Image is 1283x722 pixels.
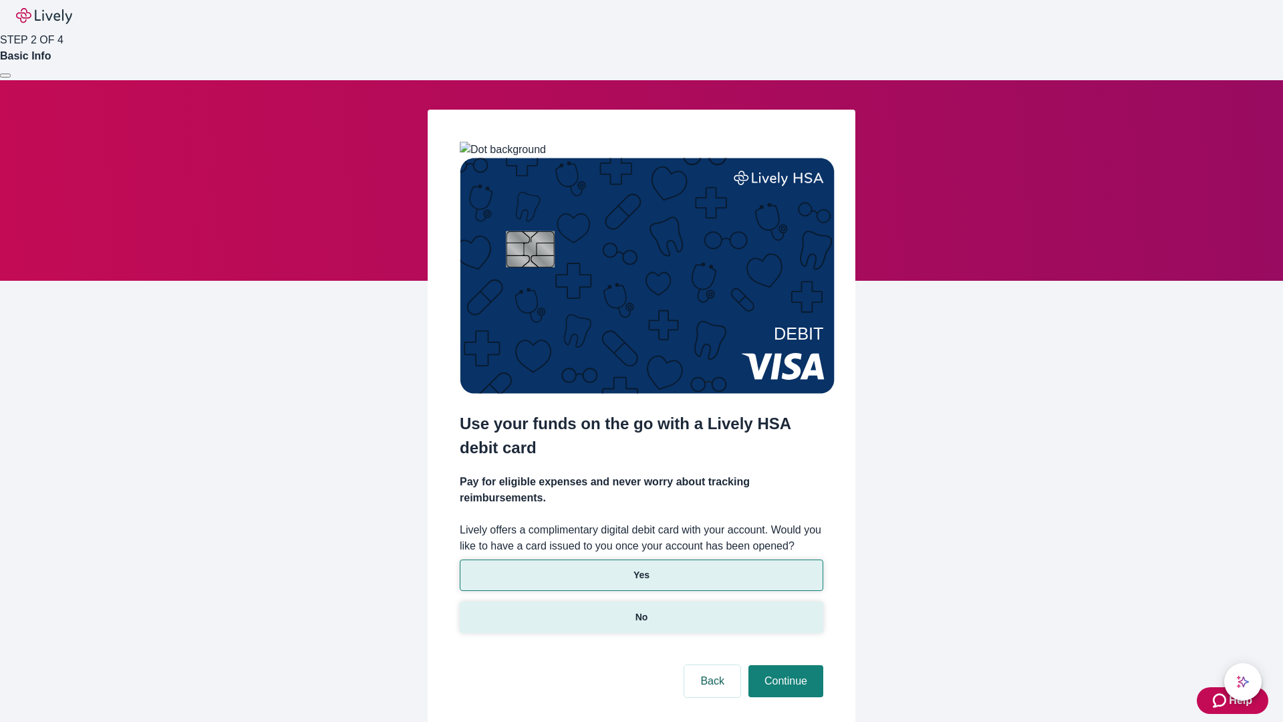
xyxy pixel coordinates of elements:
[460,474,823,506] h4: Pay for eligible expenses and never worry about tracking reimbursements.
[460,158,835,394] img: Debit card
[1224,663,1262,701] button: chat
[1213,693,1229,709] svg: Zendesk support icon
[460,602,823,633] button: No
[1236,675,1250,689] svg: Lively AI Assistant
[460,560,823,591] button: Yes
[460,522,823,554] label: Lively offers a complimentary digital debit card with your account. Would you like to have a card...
[635,610,648,624] p: No
[16,8,72,24] img: Lively
[1197,687,1268,714] button: Zendesk support iconHelp
[748,665,823,697] button: Continue
[1229,693,1252,709] span: Help
[684,665,740,697] button: Back
[460,142,546,158] img: Dot background
[460,412,823,460] h2: Use your funds on the go with a Lively HSA debit card
[633,568,650,582] p: Yes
